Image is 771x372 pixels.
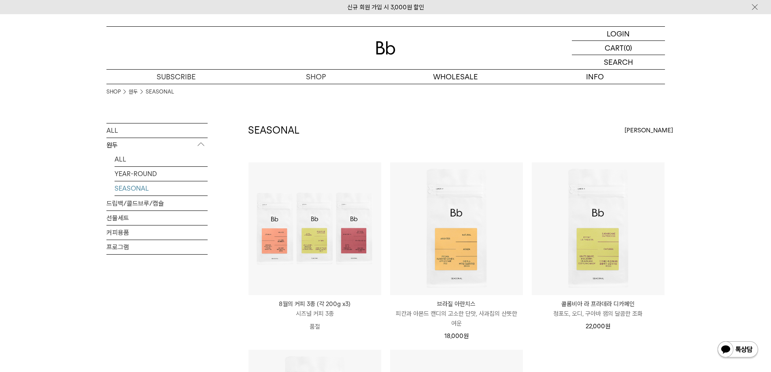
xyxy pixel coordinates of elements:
a: 원두 [129,88,138,96]
a: SUBSCRIBE [106,70,246,84]
a: 드립백/콜드브루/캡슐 [106,196,208,210]
img: 8월의 커피 3종 (각 200g x3) [249,162,381,295]
span: 원 [463,332,469,340]
a: SEASONAL [146,88,174,96]
p: 품절 [249,319,381,335]
p: WHOLESALE [386,70,525,84]
a: CART (0) [572,41,665,55]
p: (0) [624,41,632,55]
a: 선물세트 [106,211,208,225]
span: 18,000 [444,332,469,340]
span: [PERSON_NAME] [624,125,673,135]
a: ALL [115,152,208,166]
a: 8월의 커피 3종 (각 200g x3) 시즈널 커피 3종 [249,299,381,319]
img: 콜롬비아 라 프라데라 디카페인 [532,162,665,295]
h2: SEASONAL [248,123,299,137]
p: 브라질 아란치스 [390,299,523,309]
img: 카카오톡 채널 1:1 채팅 버튼 [717,340,759,360]
img: 로고 [376,41,395,55]
a: 프로그램 [106,240,208,254]
p: 콜롬비아 라 프라데라 디카페인 [532,299,665,309]
p: 피칸과 아몬드 캔디의 고소한 단맛, 사과칩의 산뜻한 여운 [390,309,523,328]
a: 콜롬비아 라 프라데라 디카페인 청포도, 오디, 구아바 잼의 달콤한 조화 [532,299,665,319]
a: 브라질 아란치스 피칸과 아몬드 캔디의 고소한 단맛, 사과칩의 산뜻한 여운 [390,299,523,328]
p: SEARCH [604,55,633,69]
a: 신규 회원 가입 시 3,000원 할인 [347,4,424,11]
a: LOGIN [572,27,665,41]
p: CART [605,41,624,55]
a: YEAR-ROUND [115,167,208,181]
a: SHOP [246,70,386,84]
span: 원 [605,323,610,330]
a: SEASONAL [115,181,208,196]
p: INFO [525,70,665,84]
p: 시즈널 커피 3종 [249,309,381,319]
img: 브라질 아란치스 [390,162,523,295]
p: 8월의 커피 3종 (각 200g x3) [249,299,381,309]
p: LOGIN [607,27,630,40]
span: 22,000 [586,323,610,330]
a: SHOP [106,88,121,96]
p: 원두 [106,138,208,153]
a: ALL [106,123,208,138]
p: 청포도, 오디, 구아바 잼의 달콤한 조화 [532,309,665,319]
a: 커피용품 [106,225,208,240]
